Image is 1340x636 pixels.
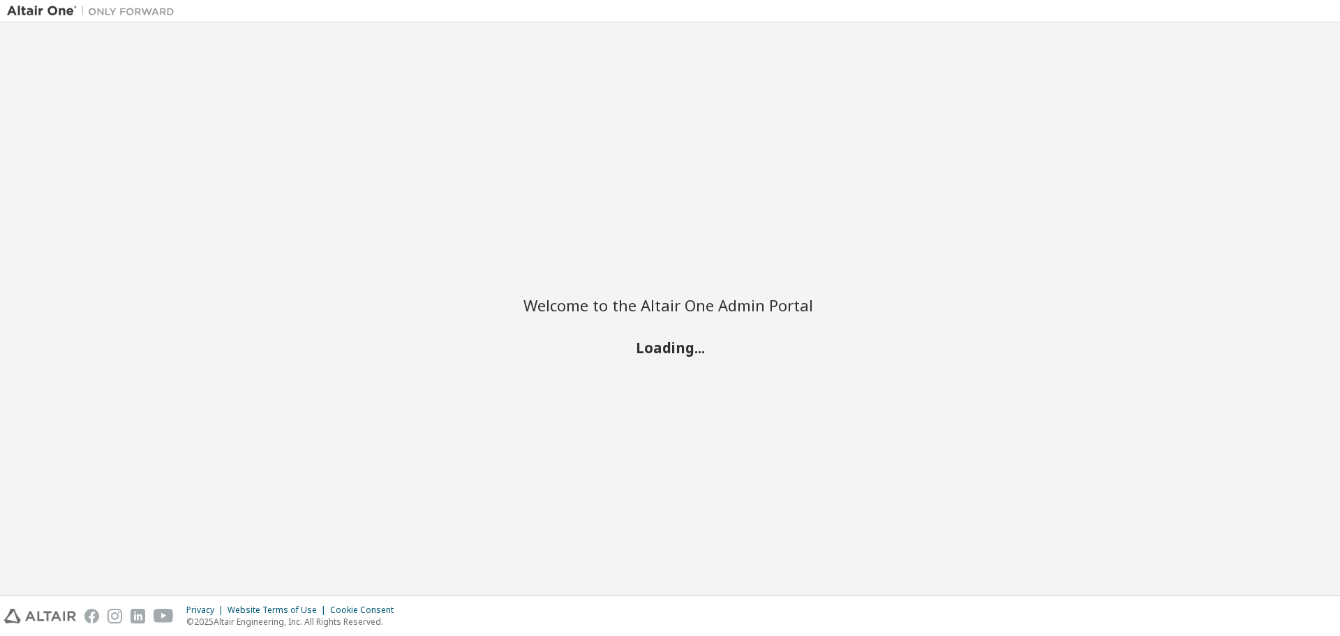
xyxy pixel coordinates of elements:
[107,609,122,623] img: instagram.svg
[7,4,181,18] img: Altair One
[4,609,76,623] img: altair_logo.svg
[186,616,402,628] p: © 2025 Altair Engineering, Inc. All Rights Reserved.
[523,338,817,356] h2: Loading...
[131,609,145,623] img: linkedin.svg
[186,605,228,616] div: Privacy
[84,609,99,623] img: facebook.svg
[523,295,817,315] h2: Welcome to the Altair One Admin Portal
[330,605,402,616] div: Cookie Consent
[154,609,174,623] img: youtube.svg
[228,605,330,616] div: Website Terms of Use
